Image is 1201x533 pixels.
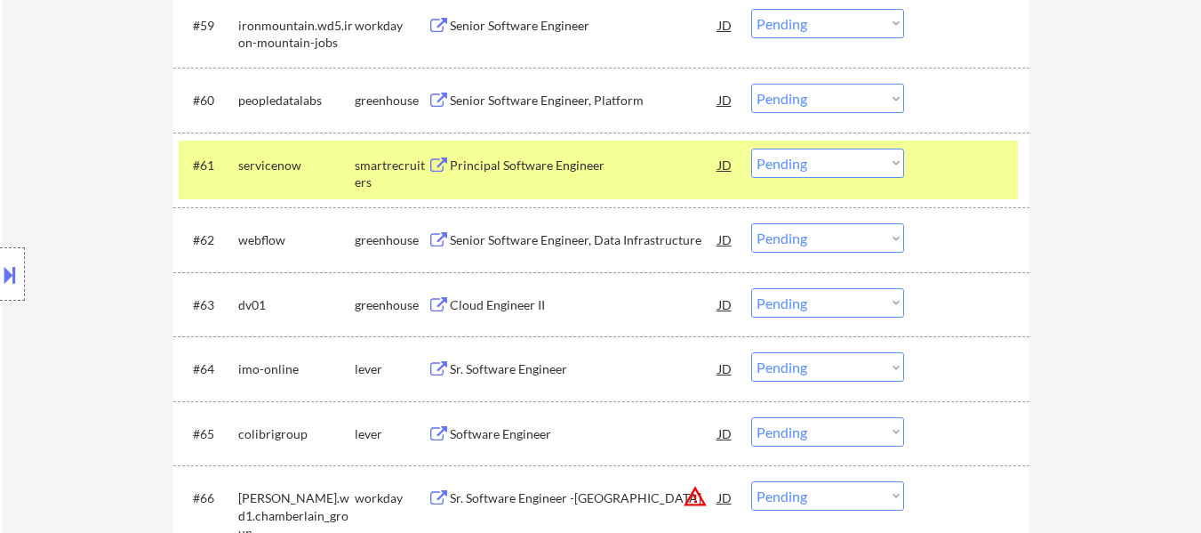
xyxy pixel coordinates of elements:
div: lever [355,425,428,443]
div: greenhouse [355,296,428,314]
div: JD [717,288,734,320]
div: #59 [193,17,224,35]
div: Senior Software Engineer, Platform [450,92,718,109]
div: #66 [193,489,224,507]
div: lever [355,360,428,378]
div: Cloud Engineer II [450,296,718,314]
div: workday [355,489,428,507]
div: Sr. Software Engineer -[GEOGRAPHIC_DATA] [450,489,718,507]
div: Senior Software Engineer, Data Infrastructure [450,231,718,249]
div: JD [717,481,734,513]
div: peopledatalabs [238,92,355,109]
div: Senior Software Engineer [450,17,718,35]
div: JD [717,84,734,116]
div: JD [717,352,734,384]
div: JD [717,417,734,449]
button: warning_amber [683,484,708,509]
div: #60 [193,92,224,109]
div: JD [717,9,734,41]
div: smartrecruiters [355,157,428,191]
div: Principal Software Engineer [450,157,718,174]
div: ironmountain.wd5.iron-mountain-jobs [238,17,355,52]
div: greenhouse [355,231,428,249]
div: Software Engineer [450,425,718,443]
div: workday [355,17,428,35]
div: JD [717,223,734,255]
div: greenhouse [355,92,428,109]
div: JD [717,149,734,181]
div: Sr. Software Engineer [450,360,718,378]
